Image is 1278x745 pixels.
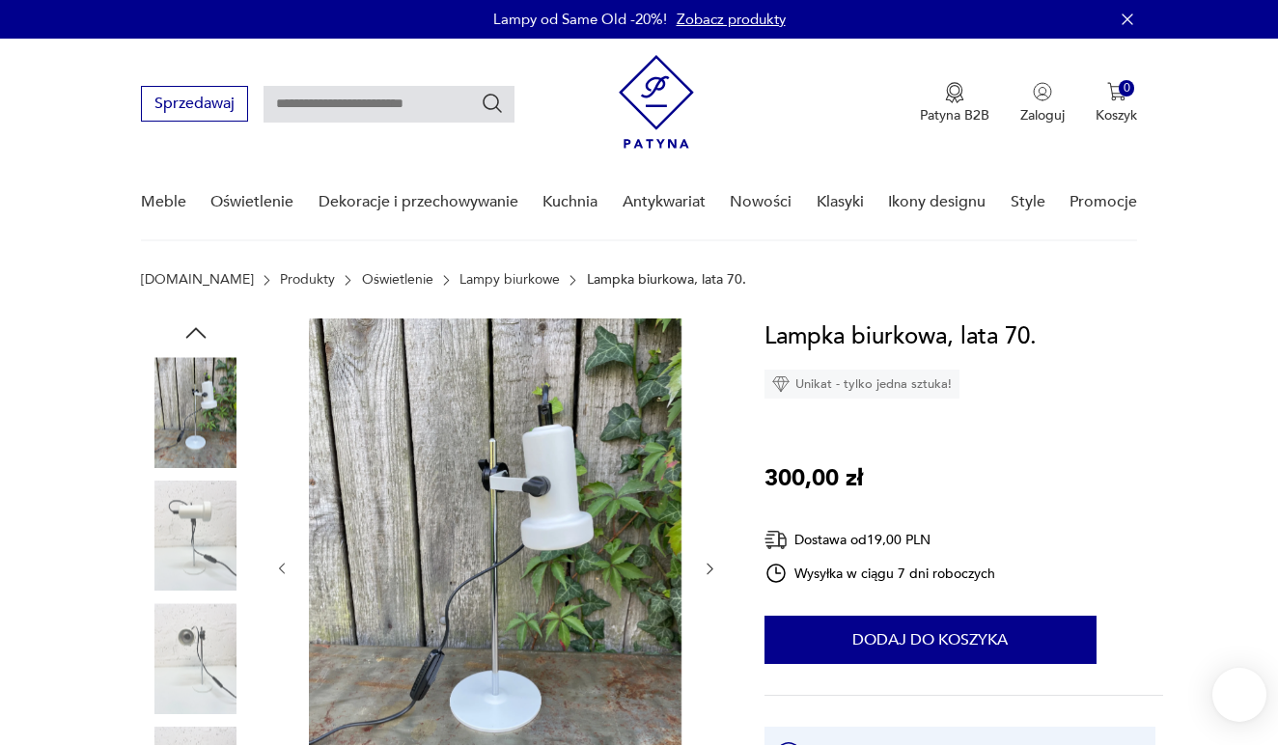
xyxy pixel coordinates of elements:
[1096,106,1137,124] p: Koszyk
[772,375,790,393] img: Ikona diamentu
[1212,668,1266,722] iframe: Smartsupp widget button
[1011,165,1045,239] a: Style
[362,272,433,288] a: Oświetlenie
[542,165,597,239] a: Kuchnia
[1020,106,1065,124] p: Zaloguj
[619,55,694,149] img: Patyna - sklep z meblami i dekoracjami vintage
[459,272,560,288] a: Lampy biurkowe
[764,370,959,399] div: Unikat - tylko jedna sztuka!
[764,562,996,585] div: Wysyłka w ciągu 7 dni roboczych
[141,98,248,112] a: Sprzedawaj
[141,357,251,467] img: Zdjęcie produktu Lampka biurkowa, lata 70.
[141,272,254,288] a: [DOMAIN_NAME]
[481,92,504,115] button: Szukaj
[141,165,186,239] a: Meble
[493,10,667,29] p: Lampy od Same Old -20%!
[623,165,706,239] a: Antykwariat
[1119,80,1135,97] div: 0
[764,528,788,552] img: Ikona dostawy
[210,165,293,239] a: Oświetlenie
[280,272,335,288] a: Produkty
[677,10,786,29] a: Zobacz produkty
[888,165,986,239] a: Ikony designu
[141,603,251,713] img: Zdjęcie produktu Lampka biurkowa, lata 70.
[141,481,251,591] img: Zdjęcie produktu Lampka biurkowa, lata 70.
[920,82,989,124] a: Ikona medaluPatyna B2B
[764,318,1037,355] h1: Lampka biurkowa, lata 70.
[764,460,863,497] p: 300,00 zł
[920,106,989,124] p: Patyna B2B
[764,528,996,552] div: Dostawa od 19,00 PLN
[1070,165,1137,239] a: Promocje
[1107,82,1126,101] img: Ikona koszyka
[817,165,864,239] a: Klasyki
[141,86,248,122] button: Sprzedawaj
[1033,82,1052,101] img: Ikonka użytkownika
[1020,82,1065,124] button: Zaloguj
[945,82,964,103] img: Ikona medalu
[1096,82,1137,124] button: 0Koszyk
[920,82,989,124] button: Patyna B2B
[319,165,518,239] a: Dekoracje i przechowywanie
[587,272,746,288] p: Lampka biurkowa, lata 70.
[730,165,792,239] a: Nowości
[764,616,1097,664] button: Dodaj do koszyka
